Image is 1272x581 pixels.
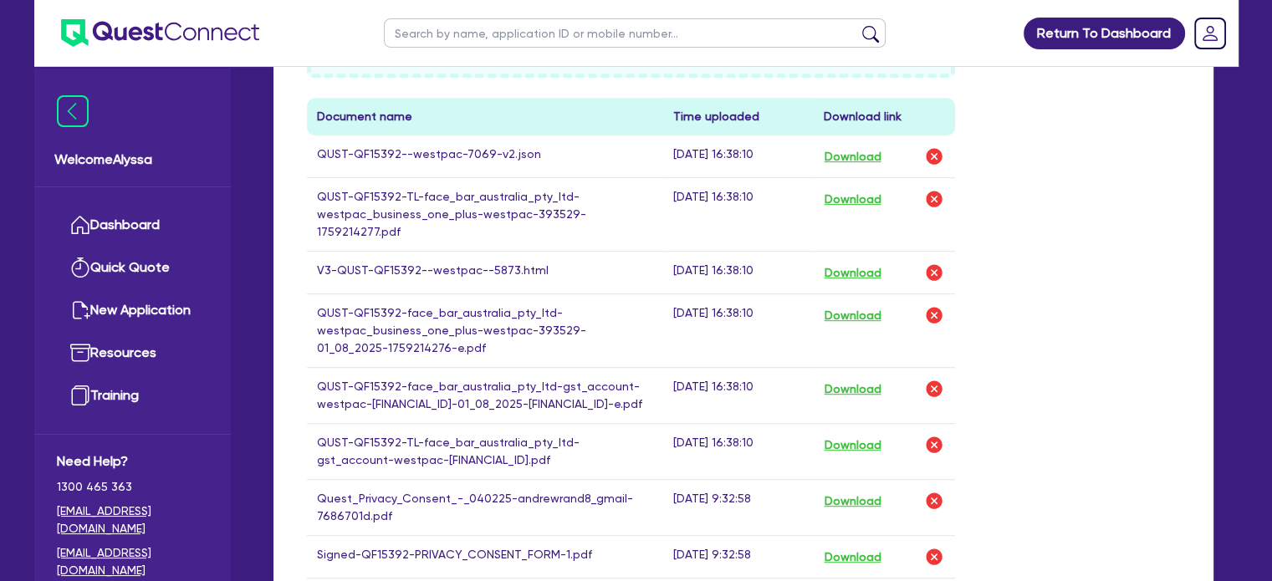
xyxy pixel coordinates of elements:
td: QUST-QF15392-TL-face_bar_australia_pty_ltd-westpac_business_one_plus-westpac-393529-1759214277.pdf [307,178,664,252]
td: Quest_Privacy_Consent_-_040225-andrewrand8_gmail-7686701d.pdf [307,480,664,536]
a: Return To Dashboard [1024,18,1185,49]
a: Training [57,375,208,417]
a: [EMAIL_ADDRESS][DOMAIN_NAME] [57,544,208,579]
img: icon-menu-close [57,95,89,127]
td: [DATE] 16:38:10 [663,135,813,178]
th: Download link [813,98,955,135]
td: [DATE] 16:38:10 [663,424,813,480]
img: quest-connect-logo-blue [61,19,259,47]
img: new-application [70,300,90,320]
button: Download [823,304,881,326]
td: QUST-QF15392-face_bar_australia_pty_ltd-gst_account-westpac-[FINANCIAL_ID]-01_08_2025-[FINANCIAL_... [307,368,664,424]
td: V3-QUST-QF15392--westpac--5873.html [307,252,664,294]
a: [EMAIL_ADDRESS][DOMAIN_NAME] [57,502,208,538]
span: Need Help? [57,451,208,471]
a: New Application [57,289,208,332]
td: [DATE] 16:38:10 [663,178,813,252]
td: [DATE] 9:32:58 [663,480,813,536]
td: [DATE] 9:32:58 [663,536,813,578]
img: delete-icon [924,146,944,166]
td: QUST-QF15392-face_bar_australia_pty_ltd-westpac_business_one_plus-westpac-393529-01_08_2025-17592... [307,294,664,368]
td: QUST-QF15392--westpac-7069-v2.json [307,135,664,178]
button: Download [823,378,881,400]
button: Download [823,262,881,283]
img: delete-icon [924,262,944,283]
span: Welcome Alyssa [54,150,211,170]
span: 1300 465 363 [57,478,208,496]
img: resources [70,343,90,363]
img: quick-quote [70,257,90,278]
a: Resources [57,332,208,375]
td: Signed-QF15392-PRIVACY_CONSENT_FORM-1.pdf [307,536,664,578]
button: Download [823,434,881,456]
button: Download [823,188,881,210]
img: delete-icon [924,491,944,511]
th: Time uploaded [663,98,813,135]
a: Quick Quote [57,247,208,289]
th: Document name [307,98,664,135]
td: QUST-QF15392-TL-face_bar_australia_pty_ltd-gst_account-westpac-[FINANCIAL_ID].pdf [307,424,664,480]
button: Download [823,546,881,568]
img: delete-icon [924,547,944,567]
img: delete-icon [924,435,944,455]
button: Download [823,145,881,167]
img: delete-icon [924,189,944,209]
td: [DATE] 16:38:10 [663,368,813,424]
td: [DATE] 16:38:10 [663,252,813,294]
a: Dropdown toggle [1188,12,1232,55]
button: Download [823,490,881,512]
img: delete-icon [924,379,944,399]
img: training [70,385,90,405]
a: Dashboard [57,204,208,247]
input: Search by name, application ID or mobile number... [384,18,886,48]
img: delete-icon [924,305,944,325]
td: [DATE] 16:38:10 [663,294,813,368]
